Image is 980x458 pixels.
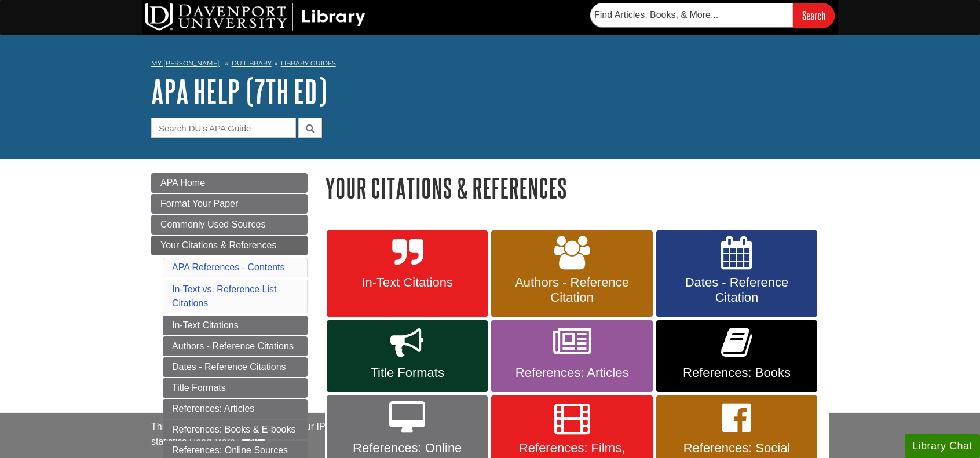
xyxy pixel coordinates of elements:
[151,118,296,138] input: Search DU's APA Guide
[491,320,652,392] a: References: Articles
[327,230,488,317] a: In-Text Citations
[281,59,336,67] a: Library Guides
[590,3,835,28] form: Searches DU Library's articles, books, and more
[656,230,817,317] a: Dates - Reference Citation
[151,215,308,235] a: Commonly Used Sources
[491,230,652,317] a: Authors - Reference Citation
[335,365,479,380] span: Title Formats
[160,219,265,229] span: Commonly Used Sources
[335,275,479,290] span: In-Text Citations
[163,399,308,419] a: References: Articles
[172,262,284,272] a: APA References - Contents
[160,199,238,208] span: Format Your Paper
[160,178,205,188] span: APA Home
[163,378,308,398] a: Title Formats
[151,236,308,255] a: Your Citations & References
[793,3,835,28] input: Search
[656,320,817,392] a: References: Books
[160,240,276,250] span: Your Citations & References
[172,284,277,308] a: In-Text vs. Reference List Citations
[151,56,829,74] nav: breadcrumb
[665,365,809,380] span: References: Books
[151,58,220,68] a: My [PERSON_NAME]
[163,316,308,335] a: In-Text Citations
[590,3,793,27] input: Find Articles, Books, & More...
[151,74,327,109] a: APA Help (7th Ed)
[500,365,643,380] span: References: Articles
[163,336,308,356] a: Authors - Reference Citations
[325,173,829,203] h1: Your Citations & References
[327,320,488,392] a: Title Formats
[151,173,308,193] a: APA Home
[500,275,643,305] span: Authors - Reference Citation
[151,194,308,214] a: Format Your Paper
[163,420,308,439] a: References: Books & E-books
[665,275,809,305] span: Dates - Reference Citation
[163,357,308,377] a: Dates - Reference Citations
[232,59,272,67] a: DU Library
[905,434,980,458] button: Library Chat
[145,3,365,31] img: DU Library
